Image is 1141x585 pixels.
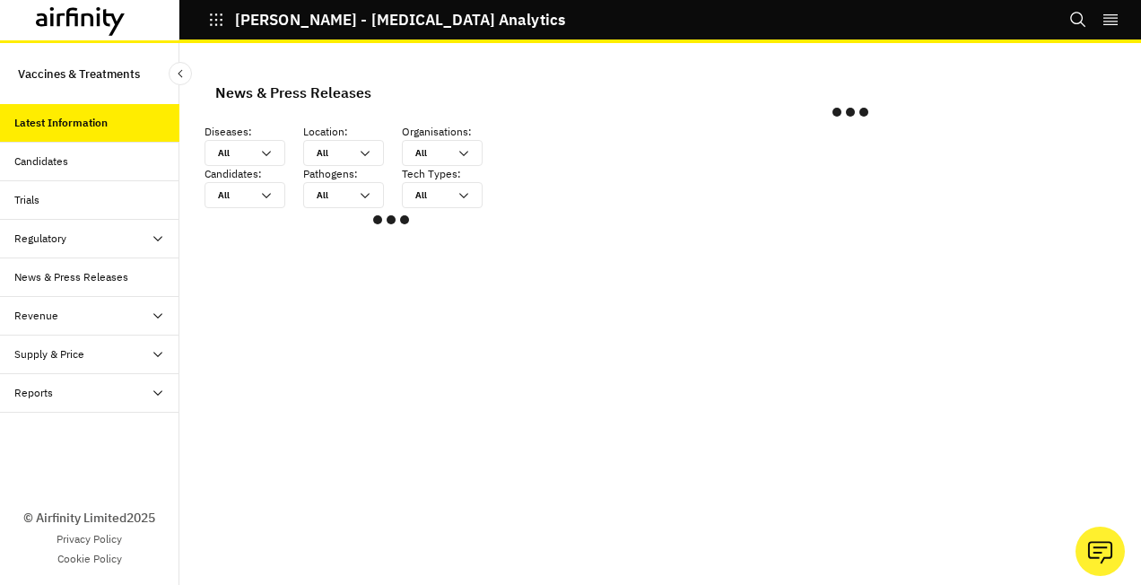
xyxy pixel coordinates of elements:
p: Organisations : [402,124,501,140]
p: [PERSON_NAME] - [MEDICAL_DATA] Analytics [235,12,565,28]
p: Diseases : [205,124,303,140]
div: Candidates [14,153,68,170]
p: Vaccines & Treatments [18,57,140,90]
div: Regulatory [14,231,66,247]
div: Supply & Price [14,346,84,362]
button: Close Sidebar [169,62,192,85]
p: Tech Types : [402,166,501,182]
div: Latest Information [14,115,108,131]
p: Candidates : [205,166,303,182]
div: Revenue [14,308,58,324]
button: Ask our analysts [1076,527,1125,576]
div: News & Press Releases [215,79,371,106]
button: [PERSON_NAME] - [MEDICAL_DATA] Analytics [208,4,565,35]
p: Location : [303,124,402,140]
button: Search [1069,4,1087,35]
a: Privacy Policy [57,531,122,547]
a: Cookie Policy [57,551,122,567]
div: News & Press Releases [14,269,128,285]
p: © Airfinity Limited 2025 [23,509,155,528]
div: Reports [14,385,53,401]
div: Trials [14,192,39,208]
p: Pathogens : [303,166,402,182]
